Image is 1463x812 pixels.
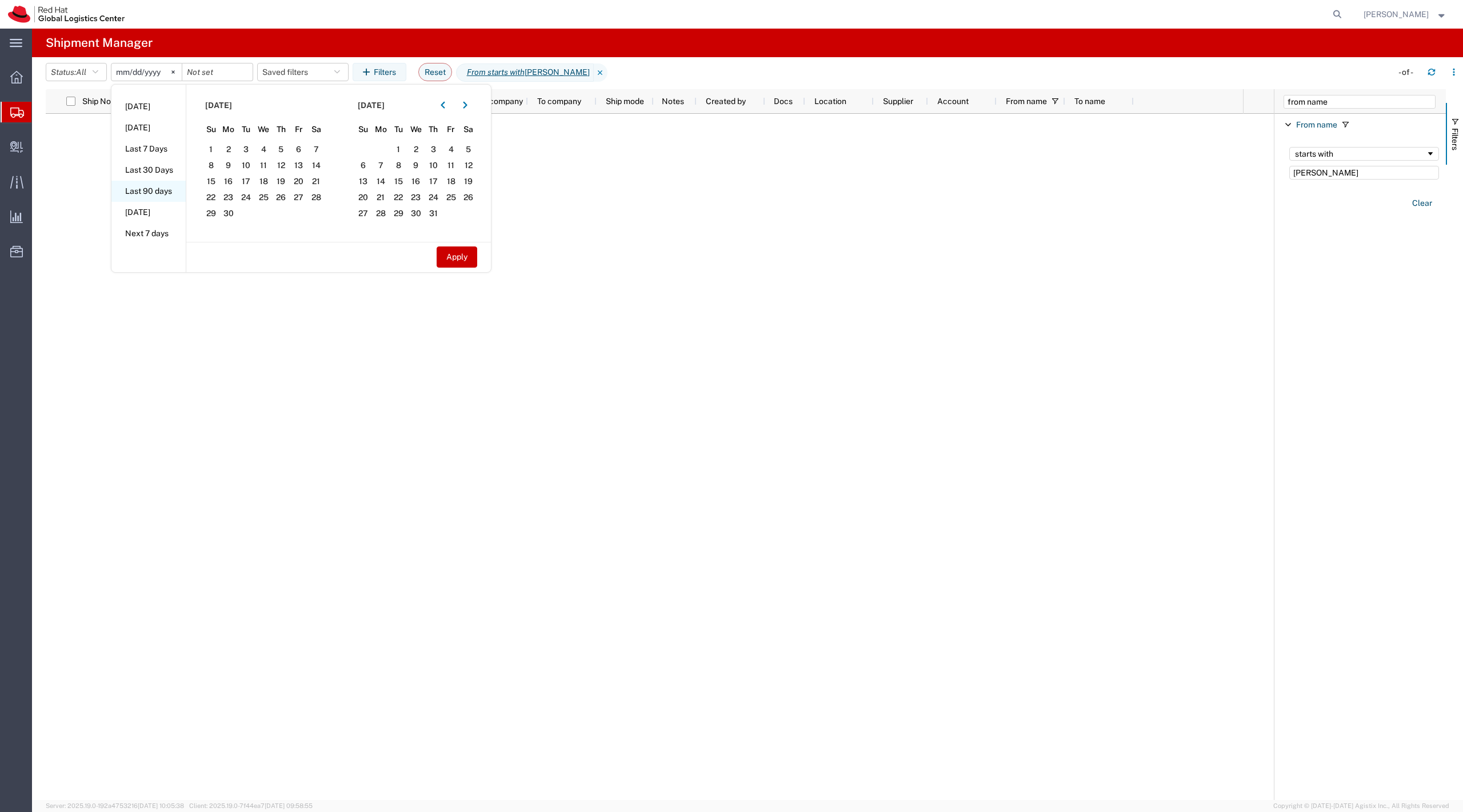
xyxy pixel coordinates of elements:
[407,190,425,204] span: 23
[469,97,523,106] span: From company
[407,124,425,136] span: We
[390,190,407,204] span: 22
[407,158,425,172] span: 9
[937,97,969,106] span: Account
[442,142,460,156] span: 4
[111,96,186,117] li: [DATE]
[273,174,290,188] span: 19
[459,124,477,136] span: Sa
[46,63,107,81] button: Status:All
[456,63,594,82] span: From starts with nina roby
[425,190,442,204] span: 24
[290,142,307,156] span: 6
[459,158,477,172] span: 12
[182,63,253,81] input: Not set
[459,142,477,156] span: 5
[1284,95,1436,109] input: Filter Columns Input
[220,206,238,220] span: 30
[407,174,425,188] span: 16
[220,142,238,156] span: 2
[390,174,407,188] span: 15
[273,190,290,204] span: 26
[407,142,425,156] span: 2
[1363,7,1448,21] button: [PERSON_NAME]
[407,206,425,220] span: 30
[202,190,220,204] span: 22
[355,174,373,188] span: 13
[189,802,313,809] span: Client: 2025.19.0-7f44ea7
[46,802,184,809] span: Server: 2025.19.0-192a4753216
[442,158,460,172] span: 11
[662,97,684,106] span: Notes
[202,174,220,188] span: 15
[111,202,186,223] li: [DATE]
[355,190,373,204] span: 20
[425,158,442,172] span: 10
[372,190,390,204] span: 21
[442,124,460,136] span: Fr
[442,174,460,188] span: 18
[706,97,746,106] span: Created by
[205,99,232,112] span: [DATE]
[372,124,390,136] span: Mo
[425,124,442,136] span: Th
[111,223,186,244] li: Next 7 days
[111,117,186,138] li: [DATE]
[202,158,220,172] span: 8
[1364,8,1429,21] span: Soojung Mansberger
[358,99,385,112] span: [DATE]
[1295,149,1426,158] div: starts with
[372,174,390,188] span: 14
[355,206,373,220] span: 27
[220,174,238,188] span: 16
[138,802,184,809] span: [DATE] 10:05:38
[76,67,86,77] span: All
[390,142,407,156] span: 1
[418,63,452,81] button: Reset
[390,206,407,220] span: 29
[237,190,255,204] span: 24
[353,63,406,81] button: Filters
[255,190,273,204] span: 25
[273,124,290,136] span: Th
[1398,66,1418,78] div: - of -
[202,124,220,136] span: Su
[307,174,325,188] span: 21
[390,158,407,172] span: 8
[220,158,238,172] span: 9
[1289,166,1439,180] input: Filter Value
[774,97,793,106] span: Docs
[290,190,307,204] span: 27
[82,97,113,106] span: Ship No.
[111,181,186,202] li: Last 90 days
[255,124,273,136] span: We
[273,158,290,172] span: 12
[1274,114,1446,800] div: Filter List 1 Filters
[290,124,307,136] span: Fr
[111,160,186,181] li: Last 30 Days
[372,206,390,220] span: 28
[307,142,325,156] span: 7
[1450,128,1460,150] span: Filters
[1405,194,1439,213] button: Clear
[257,63,349,81] button: Saved filters
[307,124,325,136] span: Sa
[425,206,442,220] span: 31
[814,97,846,106] span: Location
[265,802,313,809] span: [DATE] 09:58:55
[237,124,255,136] span: Tu
[237,142,255,156] span: 3
[290,174,307,188] span: 20
[273,142,290,156] span: 5
[459,190,477,204] span: 26
[111,138,186,160] li: Last 7 Days
[437,246,477,268] button: Apply
[355,158,373,172] span: 6
[255,174,273,188] span: 18
[8,6,125,23] img: logo
[290,158,307,172] span: 13
[307,190,325,204] span: 28
[307,158,325,172] span: 14
[255,158,273,172] span: 11
[425,174,442,188] span: 17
